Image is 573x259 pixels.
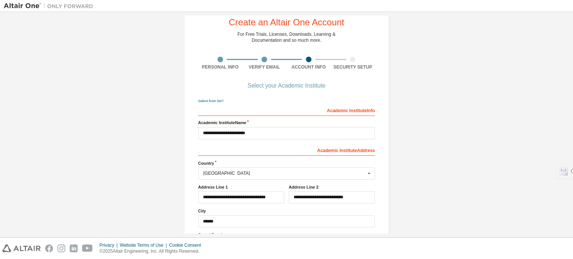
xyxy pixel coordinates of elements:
[229,18,344,27] div: Create an Altair One Account
[82,244,93,252] img: youtube.svg
[198,160,375,166] label: Country
[289,184,375,190] label: Address Line 2
[248,83,326,88] div: Select your Academic Institute
[100,242,120,248] div: Privacy
[331,64,375,70] div: Security Setup
[57,244,65,252] img: instagram.svg
[242,64,287,70] div: Verify Email
[198,120,375,126] label: Academic Institute Name
[238,31,336,43] div: For Free Trials, Licenses, Downloads, Learning & Documentation and so much more.
[198,184,284,190] label: Address Line 1
[169,242,205,248] div: Cookie Consent
[198,99,223,103] a: Select from list?
[198,104,375,116] div: Academic Institute Info
[70,244,78,252] img: linkedin.svg
[2,244,41,252] img: altair_logo.svg
[203,171,366,176] div: [GEOGRAPHIC_DATA]
[286,64,331,70] div: Account Info
[45,244,53,252] img: facebook.svg
[198,144,375,156] div: Academic Institute Address
[198,64,242,70] div: Personal Info
[198,232,375,238] label: State / Province
[100,248,206,255] p: © 2025 Altair Engineering, Inc. All Rights Reserved.
[120,242,169,248] div: Website Terms of Use
[198,208,375,214] label: City
[4,2,97,10] img: Altair One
